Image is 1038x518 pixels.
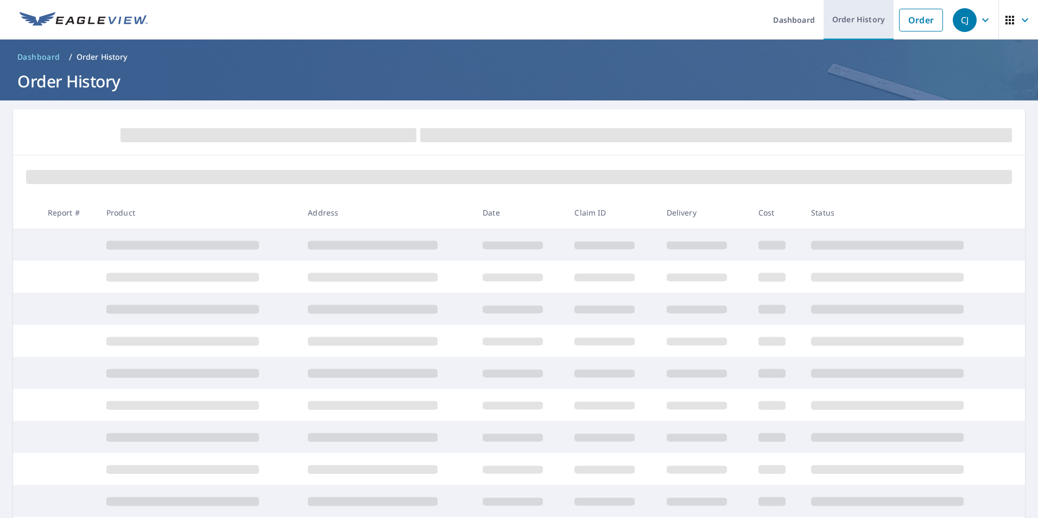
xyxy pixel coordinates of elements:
[69,50,72,64] li: /
[98,197,300,229] th: Product
[953,8,977,32] div: CJ
[77,52,128,62] p: Order History
[13,48,1025,66] nav: breadcrumb
[566,197,657,229] th: Claim ID
[17,52,60,62] span: Dashboard
[474,197,566,229] th: Date
[658,197,750,229] th: Delivery
[39,197,98,229] th: Report #
[750,197,802,229] th: Cost
[13,48,65,66] a: Dashboard
[20,12,148,28] img: EV Logo
[802,197,1004,229] th: Status
[299,197,474,229] th: Address
[13,70,1025,92] h1: Order History
[899,9,943,31] a: Order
